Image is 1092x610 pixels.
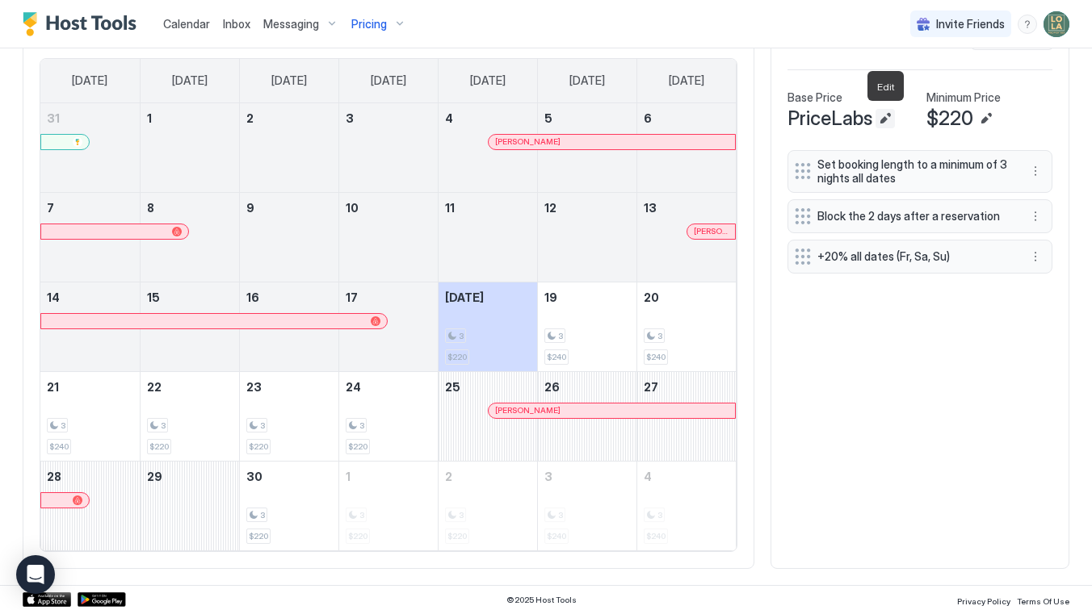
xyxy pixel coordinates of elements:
[558,331,563,341] span: 3
[636,461,736,550] td: October 4, 2025
[140,371,239,461] td: September 22, 2025
[339,282,438,312] a: September 17, 2025
[439,103,537,133] a: September 4, 2025
[239,461,338,550] td: September 30, 2025
[249,441,268,452] span: $220
[47,470,61,483] span: 28
[646,352,666,362] span: $240
[260,420,265,431] span: 3
[538,103,636,133] a: September 5, 2025
[438,103,537,193] td: September 4, 2025
[40,461,140,550] td: September 28, 2025
[249,531,268,541] span: $220
[544,111,552,125] span: 5
[172,73,208,88] span: [DATE]
[1017,596,1069,606] span: Terms Of Use
[338,371,438,461] td: September 24, 2025
[338,103,438,193] td: September 3, 2025
[338,461,438,550] td: October 1, 2025
[40,462,140,491] a: September 28, 2025
[637,372,737,402] a: September 27, 2025
[239,371,338,461] td: September 23, 2025
[538,282,636,312] a: September 19, 2025
[553,59,621,102] a: Friday
[240,282,338,312] a: September 16, 2025
[644,380,658,394] span: 27
[470,73,506,88] span: [DATE]
[445,290,484,304] span: [DATE]
[240,103,338,133] a: September 2, 2025
[544,380,560,394] span: 26
[240,462,338,491] a: September 30, 2025
[49,441,69,452] span: $240
[141,282,239,312] a: September 15, 2025
[78,592,126,607] div: Google Play Store
[439,372,537,402] a: September 25, 2025
[40,282,140,312] a: September 14, 2025
[653,59,720,102] a: Saturday
[16,555,55,594] div: Open Intercom Messenger
[787,90,842,105] span: Base Price
[239,192,338,282] td: September 9, 2025
[240,193,338,223] a: September 9, 2025
[47,201,54,215] span: 7
[1026,161,1045,181] div: menu
[1026,247,1045,266] div: menu
[239,103,338,193] td: September 2, 2025
[644,201,657,215] span: 13
[538,193,636,223] a: September 12, 2025
[447,352,467,362] span: $220
[140,282,239,371] td: September 15, 2025
[454,59,522,102] a: Thursday
[255,59,323,102] a: Tuesday
[876,109,895,128] button: Edit
[271,73,307,88] span: [DATE]
[445,111,453,125] span: 4
[537,461,636,550] td: October 3, 2025
[547,352,566,362] span: $240
[40,103,140,193] td: August 31, 2025
[141,193,239,223] a: September 8, 2025
[1018,15,1037,34] div: menu
[637,462,737,491] a: October 4, 2025
[694,226,729,236] span: [PERSON_NAME]
[644,470,652,483] span: 4
[537,192,636,282] td: September 12, 2025
[569,73,605,88] span: [DATE]
[61,420,65,431] span: 3
[346,380,361,394] span: 24
[544,290,557,304] span: 19
[141,103,239,133] a: September 1, 2025
[1026,247,1045,266] button: More options
[636,192,736,282] td: September 13, 2025
[669,73,704,88] span: [DATE]
[240,372,338,402] a: September 23, 2025
[544,201,556,215] span: 12
[263,17,319,31] span: Messaging
[140,103,239,193] td: September 1, 2025
[445,470,452,483] span: 2
[636,282,736,371] td: September 20, 2025
[40,192,140,282] td: September 7, 2025
[23,592,71,607] a: App Store
[246,111,254,125] span: 2
[147,111,152,125] span: 1
[445,380,460,394] span: 25
[23,12,144,36] a: Host Tools Logo
[538,462,636,491] a: October 3, 2025
[537,103,636,193] td: September 5, 2025
[439,462,537,491] a: October 2, 2025
[47,290,60,304] span: 14
[246,470,262,483] span: 30
[40,371,140,461] td: September 21, 2025
[147,290,160,304] span: 15
[644,290,659,304] span: 20
[438,371,537,461] td: September 25, 2025
[339,462,438,491] a: October 1, 2025
[163,17,210,31] span: Calendar
[926,90,1001,105] span: Minimum Price
[644,111,652,125] span: 6
[657,331,662,341] span: 3
[976,109,996,128] button: Edit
